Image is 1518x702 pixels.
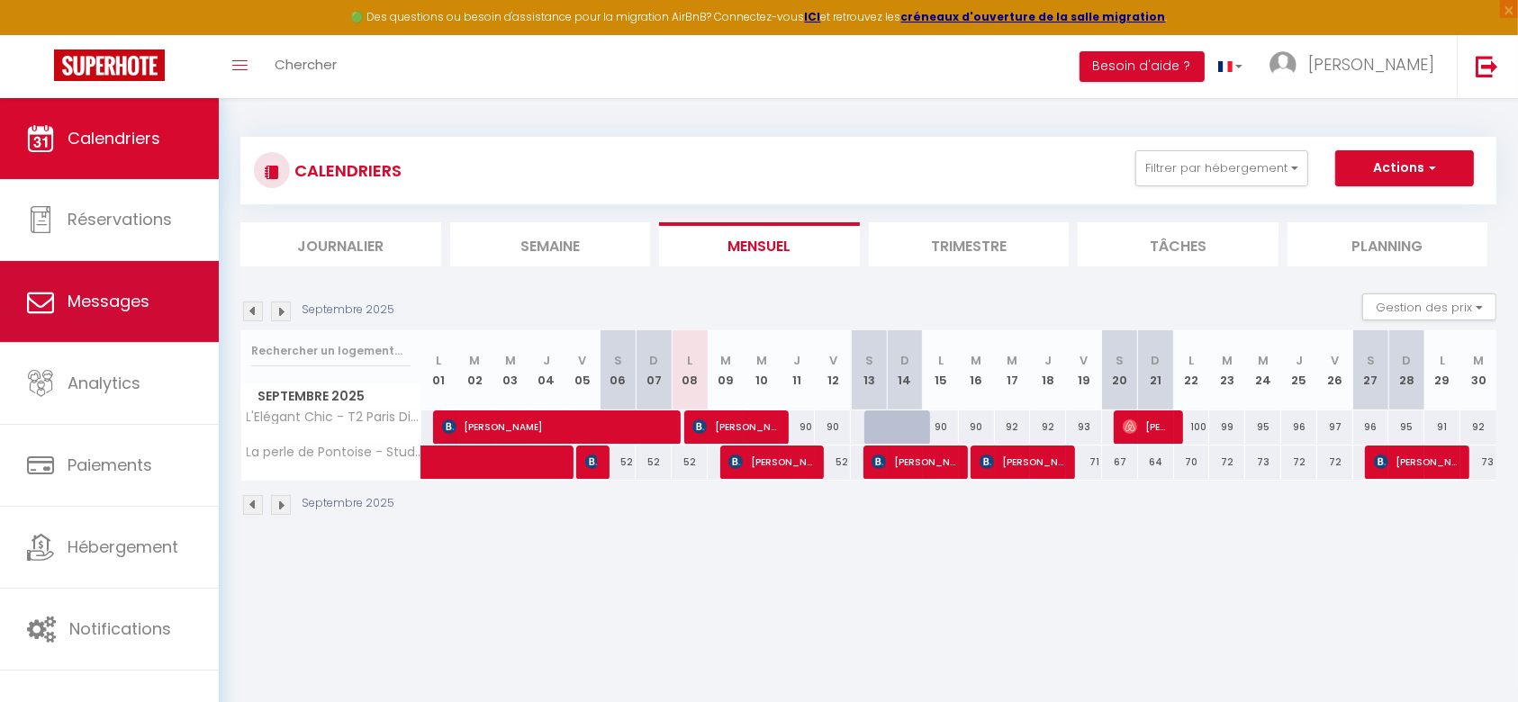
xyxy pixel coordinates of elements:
th: 20 [1102,330,1138,410]
th: 02 [456,330,492,410]
img: ... [1270,51,1297,78]
p: Septembre 2025 [302,301,394,319]
div: 90 [780,410,816,444]
abbr: M [1473,352,1484,369]
th: 27 [1353,330,1389,410]
a: créneaux d'ouverture de la salle migration [901,9,1166,24]
abbr: M [469,352,480,369]
abbr: V [1080,352,1089,369]
th: 17 [995,330,1031,410]
abbr: M [505,352,516,369]
th: 22 [1174,330,1210,410]
div: 52 [672,445,708,479]
div: 72 [1281,445,1317,479]
th: 24 [1245,330,1281,410]
th: 13 [851,330,887,410]
div: 70 [1174,445,1210,479]
abbr: S [1367,352,1375,369]
li: Trimestre [869,222,1070,266]
th: 10 [744,330,780,410]
div: 67 [1102,445,1138,479]
abbr: V [1331,352,1339,369]
th: 30 [1460,330,1496,410]
span: [PERSON_NAME] [692,409,776,444]
li: Tâches [1078,222,1279,266]
th: 25 [1281,330,1317,410]
span: Septembre 2025 [241,383,420,409]
span: Chercher [275,55,337,74]
h3: CALENDRIERS [290,150,402,191]
abbr: M [720,352,731,369]
th: 16 [959,330,995,410]
abbr: L [1440,352,1445,369]
th: 07 [636,330,672,410]
th: 11 [780,330,816,410]
span: [PERSON_NAME] [1308,53,1434,76]
abbr: L [1188,352,1194,369]
div: 100 [1174,410,1210,444]
div: 91 [1424,410,1460,444]
input: Rechercher un logement... [251,335,411,367]
div: 73 [1460,445,1496,479]
div: 93 [1066,410,1102,444]
img: Super Booking [54,49,165,81]
div: 96 [1353,410,1389,444]
abbr: J [543,352,550,369]
th: 26 [1317,330,1353,410]
div: 95 [1245,410,1281,444]
a: Chercher [261,35,350,98]
button: Filtrer par hébergement [1135,150,1308,186]
abbr: D [649,352,658,369]
th: 12 [815,330,851,410]
span: [PERSON_NAME] [442,409,670,444]
li: Mensuel [659,222,860,266]
th: 14 [887,330,923,410]
span: Réservations [68,208,172,230]
a: ICI [805,9,821,24]
th: 08 [672,330,708,410]
span: Notifications [69,617,171,640]
abbr: S [614,352,622,369]
li: Journalier [240,222,441,266]
th: 01 [421,330,457,410]
span: [PERSON_NAME] [980,445,1063,479]
span: Analytics [68,372,140,394]
th: 28 [1388,330,1424,410]
span: L'Elégant Chic - T2 Paris Disneyland [244,410,424,424]
p: Septembre 2025 [302,495,394,512]
th: 18 [1030,330,1066,410]
div: 71 [1066,445,1102,479]
abbr: M [1222,352,1233,369]
span: Messages [68,290,149,312]
th: 15 [923,330,959,410]
th: 21 [1138,330,1174,410]
span: Hébergement [68,535,178,558]
abbr: D [1402,352,1411,369]
div: 90 [959,410,995,444]
li: Planning [1288,222,1488,266]
abbr: J [794,352,801,369]
th: 09 [708,330,744,410]
span: [PERSON_NAME] [PERSON_NAME] [585,445,597,479]
img: logout [1476,55,1498,77]
div: 92 [1460,410,1496,444]
span: [PERSON_NAME] [728,445,812,479]
div: 90 [815,410,851,444]
abbr: L [687,352,692,369]
th: 23 [1209,330,1245,410]
abbr: D [1152,352,1161,369]
span: [PERSON_NAME] [872,445,955,479]
div: 99 [1209,410,1245,444]
span: [PERSON_NAME] [1123,409,1170,444]
div: 92 [1030,410,1066,444]
li: Semaine [450,222,651,266]
th: 06 [601,330,637,410]
th: 04 [529,330,565,410]
button: Actions [1335,150,1474,186]
div: 72 [1317,445,1353,479]
div: 95 [1388,410,1424,444]
abbr: V [578,352,586,369]
th: 05 [565,330,601,410]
